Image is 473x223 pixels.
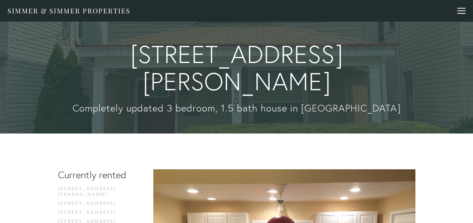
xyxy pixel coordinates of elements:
a: [STREET_ADDRESS][PERSON_NAME] [58,186,129,201]
a: Simmer & Simmer Properties [7,6,130,15]
a: [STREET_ADDRESS] [58,210,129,219]
a: [STREET_ADDRESS] [58,201,129,210]
li: Currently rented [58,169,129,181]
strong: [STREET_ADDRESS][PERSON_NAME] [70,41,403,95]
p: Completely updated 3 bedroom, 1.5 bath house in [GEOGRAPHIC_DATA] [70,103,403,114]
